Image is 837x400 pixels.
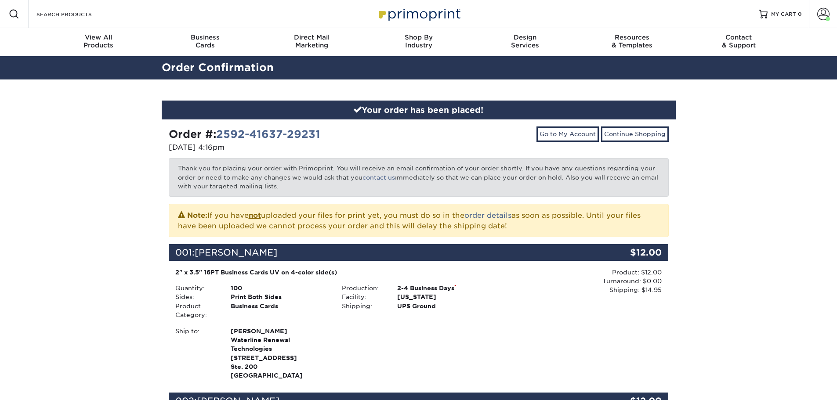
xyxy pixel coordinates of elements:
p: If you have uploaded your files for print yet, you must do so in the as soon as possible. Until y... [178,209,659,231]
a: Go to My Account [536,126,599,141]
div: & Templates [579,33,685,49]
div: Ship to: [169,327,224,380]
a: Shop ByIndustry [365,28,472,56]
a: BusinessCards [152,28,258,56]
div: Your order has been placed! [162,101,676,120]
a: order details [464,211,511,220]
a: View AllProducts [45,28,152,56]
a: Resources& Templates [579,28,685,56]
strong: Order #: [169,128,320,141]
img: Primoprint [375,4,463,23]
a: DesignServices [472,28,579,56]
div: Facility: [335,292,391,301]
a: 2592-41637-29231 [216,128,320,141]
div: Shipping: [335,302,391,310]
div: Services [472,33,579,49]
p: [DATE] 4:16pm [169,142,412,153]
span: Design [472,33,579,41]
div: Production: [335,284,391,292]
div: UPS Ground [391,302,502,310]
div: Cards [152,33,258,49]
span: MY CART [771,11,796,18]
span: [STREET_ADDRESS] [231,353,329,362]
a: Contact& Support [685,28,792,56]
div: Sides: [169,292,224,301]
div: Business Cards [224,302,335,320]
div: Industry [365,33,472,49]
span: Contact [685,33,792,41]
span: Direct Mail [258,33,365,41]
span: Waterline Renewal Technologies [231,335,329,353]
span: Resources [579,33,685,41]
div: 2" x 3.5" 16PT Business Cards UV on 4-color side(s) [175,268,496,277]
span: View All [45,33,152,41]
div: 2-4 Business Days [391,284,502,292]
div: Product: $12.00 Turnaround: $0.00 Shipping: $14.95 [502,268,662,295]
a: contact us [362,174,395,181]
span: Business [152,33,258,41]
a: Continue Shopping [601,126,669,141]
div: 100 [224,284,335,292]
div: Print Both Sides [224,292,335,301]
input: SEARCH PRODUCTS..... [36,9,121,19]
span: Ste. 200 [231,362,329,371]
div: [US_STATE] [391,292,502,301]
b: not [249,211,261,220]
span: 0 [798,11,802,17]
h2: Order Confirmation [155,60,682,76]
div: Quantity: [169,284,224,292]
span: Shop By [365,33,472,41]
div: Products [45,33,152,49]
div: $12.00 [585,244,669,261]
strong: [GEOGRAPHIC_DATA] [231,327,329,379]
strong: Note: [187,211,207,220]
div: Product Category: [169,302,224,320]
span: [PERSON_NAME] [195,247,277,258]
span: [PERSON_NAME] [231,327,329,335]
div: 001: [169,244,585,261]
p: Thank you for placing your order with Primoprint. You will receive an email confirmation of your ... [169,158,669,196]
div: Marketing [258,33,365,49]
a: Direct MailMarketing [258,28,365,56]
div: & Support [685,33,792,49]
